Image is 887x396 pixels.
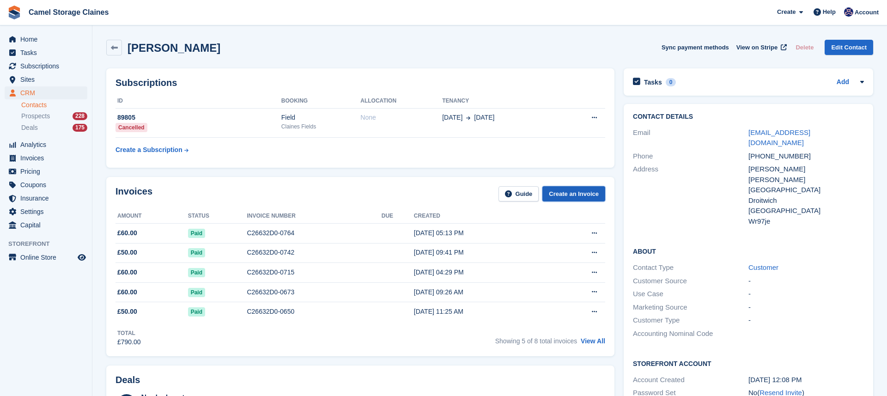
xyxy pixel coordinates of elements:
[25,5,112,20] a: Camel Storage Claines
[247,209,381,224] th: Invoice number
[20,33,76,46] span: Home
[414,307,552,317] div: [DATE] 11:25 AM
[247,268,381,277] div: C26632D0-0715
[5,33,87,46] a: menu
[21,111,87,121] a: Prospects 228
[644,78,662,86] h2: Tasks
[115,94,281,109] th: ID
[5,251,87,264] a: menu
[633,276,748,286] div: Customer Source
[748,128,810,147] a: [EMAIL_ADDRESS][DOMAIN_NAME]
[748,164,864,175] div: [PERSON_NAME]
[188,268,205,277] span: Paid
[736,43,778,52] span: View on Stripe
[748,195,864,206] div: Droitwich
[666,78,676,86] div: 0
[748,276,864,286] div: -
[128,42,220,54] h2: [PERSON_NAME]
[115,123,147,132] div: Cancelled
[442,113,462,122] span: [DATE]
[281,94,360,109] th: Booking
[748,289,864,299] div: -
[20,219,76,232] span: Capital
[633,359,864,368] h2: Storefront Account
[20,251,76,264] span: Online Store
[777,7,796,17] span: Create
[115,113,281,122] div: 89805
[115,209,188,224] th: Amount
[748,216,864,227] div: Wr97je
[188,229,205,238] span: Paid
[748,175,864,195] div: [PERSON_NAME][GEOGRAPHIC_DATA]
[5,46,87,59] a: menu
[498,186,539,201] a: Guide
[20,46,76,59] span: Tasks
[5,152,87,164] a: menu
[117,307,137,317] span: £50.00
[281,122,360,131] div: Claines Fields
[360,94,442,109] th: Allocation
[5,73,87,86] a: menu
[748,315,864,326] div: -
[495,337,577,345] span: Showing 5 of 8 total invoices
[188,248,205,257] span: Paid
[748,375,864,385] div: [DATE] 12:08 PM
[823,7,836,17] span: Help
[20,205,76,218] span: Settings
[5,192,87,205] a: menu
[281,113,360,122] div: Field
[247,248,381,257] div: C26632D0-0742
[748,206,864,216] div: [GEOGRAPHIC_DATA]
[733,40,789,55] a: View on Stripe
[73,112,87,120] div: 228
[748,151,864,162] div: [PHONE_NUMBER]
[20,73,76,86] span: Sites
[414,209,552,224] th: Created
[117,228,137,238] span: £60.00
[633,375,748,385] div: Account Created
[748,302,864,313] div: -
[8,239,92,249] span: Storefront
[633,315,748,326] div: Customer Type
[474,113,494,122] span: [DATE]
[633,302,748,313] div: Marketing Source
[633,113,864,121] h2: Contact Details
[633,329,748,339] div: Accounting Nominal Code
[837,77,849,88] a: Add
[633,289,748,299] div: Use Case
[117,337,141,347] div: £790.00
[20,165,76,178] span: Pricing
[117,248,137,257] span: £50.00
[360,113,442,122] div: None
[414,228,552,238] div: [DATE] 05:13 PM
[414,287,552,297] div: [DATE] 09:26 AM
[188,288,205,297] span: Paid
[115,141,188,158] a: Create a Subscription
[73,124,87,132] div: 175
[382,209,414,224] th: Due
[188,307,205,317] span: Paid
[633,164,748,226] div: Address
[5,205,87,218] a: menu
[748,263,778,271] a: Customer
[542,186,605,201] a: Create an Invoice
[5,138,87,151] a: menu
[662,40,729,55] button: Sync payment methods
[844,7,853,17] img: Rod
[20,86,76,99] span: CRM
[115,375,140,385] h2: Deals
[76,252,87,263] a: Preview store
[20,178,76,191] span: Coupons
[117,268,137,277] span: £60.00
[7,6,21,19] img: stora-icon-8386f47178a22dfd0bd8f6a31ec36ba5ce8667c1dd55bd0f319d3a0aa187defe.svg
[21,123,38,132] span: Deals
[21,123,87,133] a: Deals 175
[581,337,605,345] a: View All
[115,186,152,201] h2: Invoices
[825,40,873,55] a: Edit Contact
[855,8,879,17] span: Account
[633,246,864,256] h2: About
[414,248,552,257] div: [DATE] 09:41 PM
[633,128,748,148] div: Email
[20,192,76,205] span: Insurance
